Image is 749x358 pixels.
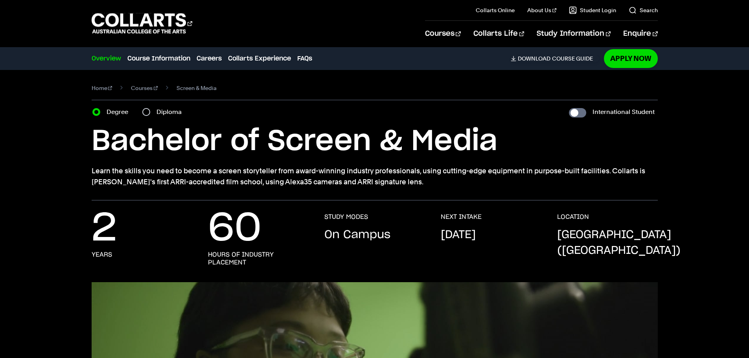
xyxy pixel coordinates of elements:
label: Degree [107,106,133,117]
span: Download [518,55,550,62]
a: About Us [527,6,556,14]
a: Courses [425,21,461,47]
a: Collarts Life [473,21,524,47]
p: 2 [92,213,117,244]
h3: LOCATION [557,213,589,221]
h3: hours of industry placement [208,251,309,266]
a: Enquire [623,21,657,47]
p: On Campus [324,227,390,243]
a: Home [92,83,112,94]
span: Screen & Media [177,83,217,94]
h3: NEXT INTAKE [441,213,482,221]
label: International Student [593,106,655,117]
a: Student Login [569,6,616,14]
a: FAQs [297,54,312,63]
a: Course Information [127,54,190,63]
h1: Bachelor of Screen & Media [92,124,658,159]
a: Apply Now [604,49,658,68]
a: Collarts Experience [228,54,291,63]
a: Collarts Online [476,6,515,14]
a: Study Information [537,21,611,47]
div: Go to homepage [92,12,192,35]
p: 60 [208,213,261,244]
p: Learn the skills you need to become a screen storyteller from award-winning industry professional... [92,165,658,187]
a: Search [629,6,658,14]
h3: years [92,251,112,259]
h3: STUDY MODES [324,213,368,221]
p: [GEOGRAPHIC_DATA] ([GEOGRAPHIC_DATA]) [557,227,681,259]
a: Courses [131,83,158,94]
p: [DATE] [441,227,476,243]
a: Overview [92,54,121,63]
label: Diploma [156,106,186,117]
a: Careers [197,54,222,63]
a: DownloadCourse Guide [511,55,599,62]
